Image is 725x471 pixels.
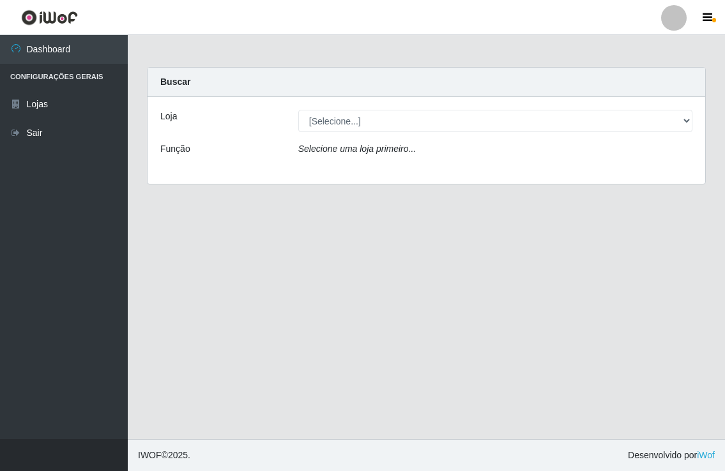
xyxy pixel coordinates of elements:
[160,110,177,123] label: Loja
[160,142,190,156] label: Função
[138,449,190,462] span: © 2025 .
[628,449,715,462] span: Desenvolvido por
[138,450,162,460] span: IWOF
[21,10,78,26] img: CoreUI Logo
[160,77,190,87] strong: Buscar
[697,450,715,460] a: iWof
[298,144,416,154] i: Selecione uma loja primeiro...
